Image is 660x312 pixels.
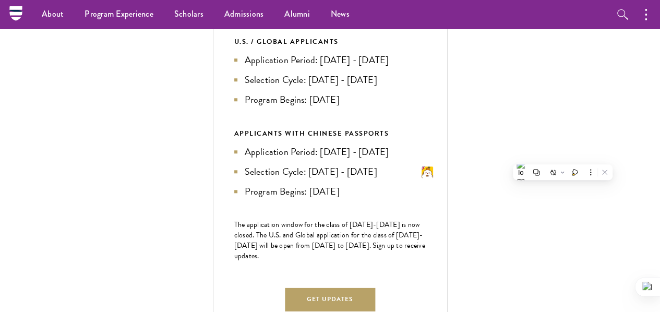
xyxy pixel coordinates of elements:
[234,53,426,67] li: Application Period: [DATE] - [DATE]
[234,219,425,261] span: The application window for the class of [DATE]-[DATE] is now closed. The U.S. and Global applicat...
[234,128,426,139] div: APPLICANTS WITH CHINESE PASSPORTS
[285,287,376,311] button: Get Updates
[234,184,426,199] li: Program Begins: [DATE]
[234,145,426,159] li: Application Period: [DATE] - [DATE]
[234,92,426,107] li: Program Begins: [DATE]
[234,73,426,87] li: Selection Cycle: [DATE] - [DATE]
[234,164,426,179] li: Selection Cycle: [DATE] - [DATE]
[234,36,426,47] div: U.S. / GLOBAL APPLICANTS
